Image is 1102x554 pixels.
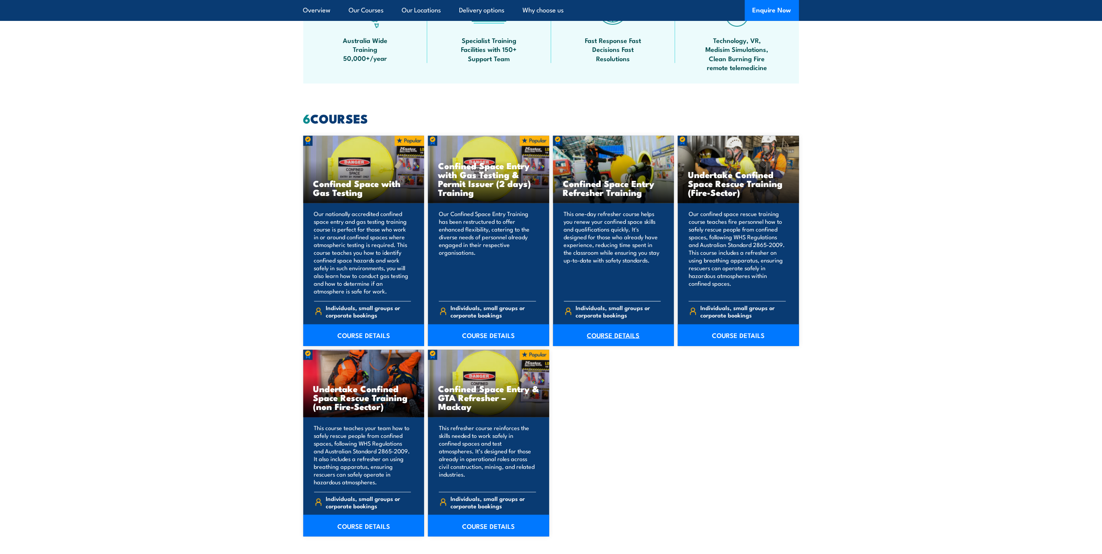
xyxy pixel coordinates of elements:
[439,424,536,486] p: This refresher course reinforces the skills needed to work safely in confined spaces and test atm...
[428,324,549,346] a: COURSE DETAILS
[439,210,536,295] p: Our Confined Space Entry Training has been restructured to offer enhanced flexibility, catering t...
[438,384,539,411] h3: Confined Space Entry & GTA Refresher – Mackay
[314,210,411,295] p: Our nationally accredited confined space entry and gas testing training course is perfect for tho...
[701,304,786,319] span: Individuals, small groups or corporate bookings
[303,324,425,346] a: COURSE DETAILS
[313,179,414,197] h3: Confined Space with Gas Testing
[326,304,411,319] span: Individuals, small groups or corporate bookings
[576,304,661,319] span: Individuals, small groups or corporate bookings
[330,36,400,63] span: Australia Wide Training 50,000+/year
[451,304,536,319] span: Individuals, small groups or corporate bookings
[678,324,799,346] a: COURSE DETAILS
[326,495,411,509] span: Individuals, small groups or corporate bookings
[314,424,411,486] p: This course teaches your team how to safely rescue people from confined spaces, following WHS Reg...
[303,515,425,537] a: COURSE DETAILS
[303,113,799,123] h2: COURSES
[438,161,539,197] h3: Confined Space Entry with Gas Testing & Permit Issuer (2 days) Training
[303,108,311,128] strong: 6
[451,495,536,509] span: Individuals, small groups or corporate bookings
[688,170,789,197] h3: Undertake Confined Space Rescue Training (Fire-Sector)
[454,36,524,63] span: Specialist Training Facilities with 150+ Support Team
[313,384,414,411] h3: Undertake Confined Space Rescue Training (non Fire-Sector)
[689,210,786,295] p: Our confined space rescue training course teaches fire personnel how to safely rescue people from...
[578,36,648,63] span: Fast Response Fast Decisions Fast Resolutions
[564,210,661,295] p: This one-day refresher course helps you renew your confined space skills and qualifications quick...
[563,179,664,197] h3: Confined Space Entry Refresher Training
[428,515,549,537] a: COURSE DETAILS
[702,36,772,72] span: Technology, VR, Medisim Simulations, Clean Burning Fire remote telemedicine
[553,324,674,346] a: COURSE DETAILS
